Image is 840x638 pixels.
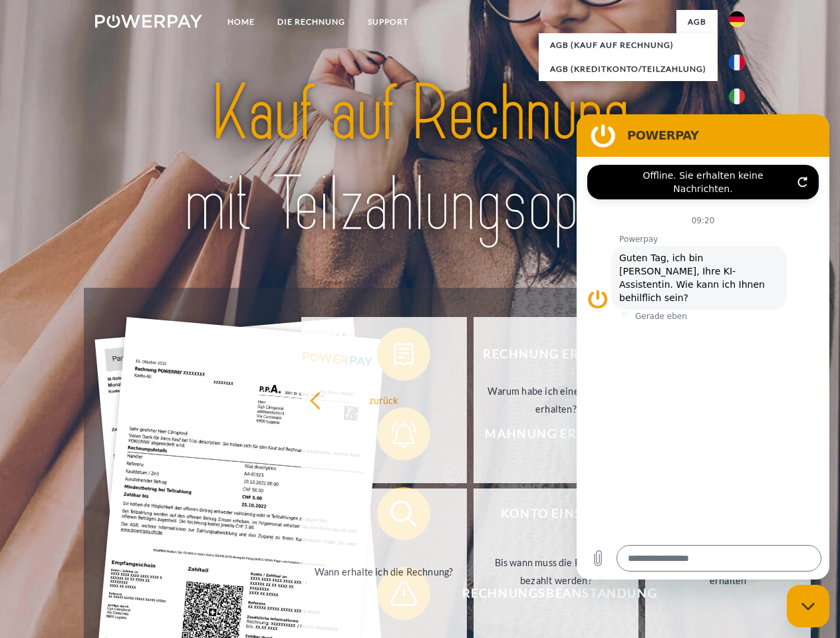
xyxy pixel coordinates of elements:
[309,391,459,409] div: zurück
[729,11,745,27] img: de
[729,88,745,104] img: it
[127,64,713,255] img: title-powerpay_de.svg
[787,585,829,627] iframe: Schaltfläche zum Öffnen des Messaging-Fensters; Konversation läuft
[95,15,202,28] img: logo-powerpay-white.svg
[482,554,631,589] div: Bis wann muss die Rechnung bezahlt werden?
[216,10,266,34] a: Home
[577,114,829,580] iframe: Messaging-Fenster
[356,10,420,34] a: SUPPORT
[266,10,356,34] a: DIE RECHNUNG
[309,562,459,580] div: Wann erhalte ich die Rechnung?
[482,382,631,418] div: Warum habe ich eine Rechnung erhalten?
[729,54,745,70] img: fr
[539,33,718,57] a: AGB (Kauf auf Rechnung)
[676,10,718,34] a: agb
[539,57,718,81] a: AGB (Kreditkonto/Teilzahlung)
